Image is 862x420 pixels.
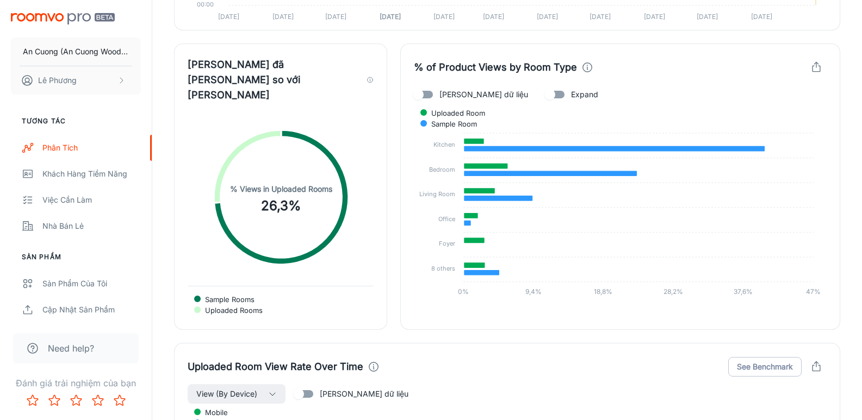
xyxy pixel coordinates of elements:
[414,60,577,75] h4: % of Product Views by Room Type
[525,287,542,296] tspan: 9,4%
[197,294,255,304] span: Sample Rooms
[807,287,821,296] tspan: 47%
[439,215,456,223] tspan: Office
[196,387,257,400] span: View (By Device)
[11,66,141,95] button: Lê Phương
[188,359,363,374] h4: Uploaded Room View Rate Over Time
[23,46,129,58] p: An Cuong (An Cuong Wood - Working Materials)
[325,12,346,21] tspan: [DATE]
[197,305,263,315] span: Uploaded Rooms
[42,278,141,290] div: Sản phẩm của tôi
[22,390,44,411] button: Rate 1 star
[439,240,456,247] tspan: Foyer
[537,12,559,21] tspan: [DATE]
[42,304,141,316] div: Cập nhật sản phẩm
[188,384,286,404] button: View (By Device)
[65,390,87,411] button: Rate 3 star
[433,12,455,21] tspan: [DATE]
[734,287,753,296] tspan: 37,6%
[644,12,665,21] tspan: [DATE]
[571,89,598,101] span: Expand
[728,357,802,377] button: See Benchmark
[272,12,294,21] tspan: [DATE]
[434,141,456,148] tspan: Kitchen
[697,12,718,21] tspan: [DATE]
[751,12,772,21] tspan: [DATE]
[87,390,109,411] button: Rate 4 star
[42,168,141,180] div: Khách hàng tiềm năng
[9,377,143,390] p: Đánh giá trải nghiệm của bạn
[430,166,456,173] tspan: Bedroom
[188,57,362,103] h4: [PERSON_NAME] đã [PERSON_NAME] so với [PERSON_NAME]
[38,74,77,86] p: Lê Phương
[664,287,684,296] tspan: 28,2%
[458,287,469,296] tspan: 0%
[320,388,408,400] span: [PERSON_NAME] dữ liệu
[380,12,401,21] tspan: [DATE]
[420,190,456,198] tspan: Living Room
[48,342,94,355] span: Need help?
[197,1,214,8] tspan: 00:00
[483,12,504,21] tspan: [DATE]
[42,220,141,232] div: Nhà bán lẻ
[11,37,141,66] button: An Cuong (An Cuong Wood - Working Materials)
[432,265,456,272] tspan: 8 others
[44,390,65,411] button: Rate 2 star
[42,194,141,206] div: Việc cần làm
[218,12,239,21] tspan: [DATE]
[11,13,115,24] img: Roomvo PRO Beta
[423,108,485,118] span: Uploaded Room
[109,390,131,411] button: Rate 5 star
[590,12,611,21] tspan: [DATE]
[42,142,141,154] div: Phân tích
[594,287,613,296] tspan: 18,8%
[423,119,477,129] span: Sample Room
[197,408,228,417] span: mobile
[439,89,528,101] span: [PERSON_NAME] dữ liệu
